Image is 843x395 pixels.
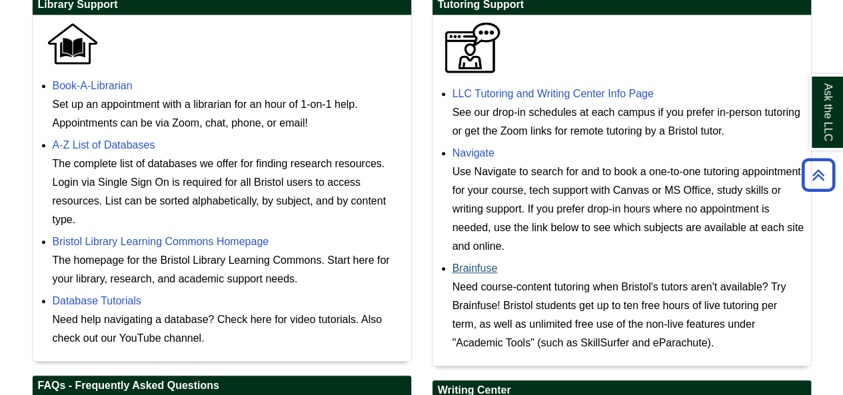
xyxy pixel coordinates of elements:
[53,236,269,247] a: Bristol Library Learning Commons Homepage
[53,80,133,91] a: Book-A-Librarian
[452,262,498,274] a: Brainfuse
[53,139,155,151] a: A-Z List of Databases
[452,103,804,141] div: See our drop-in schedules at each campus if you prefer in-person tutoring or get the Zoom links f...
[53,295,141,306] a: Database Tutorials
[452,147,494,159] a: Navigate
[53,310,405,348] div: Need help navigating a database? Check here for video tutorials. Also check out our YouTube channel.
[452,88,654,99] a: LLC Tutoring and Writing Center Info Page
[452,163,804,256] div: Use Navigate to search for and to book a one-to-one tutoring appointment for your course, tech su...
[53,95,405,133] div: Set up an appointment with a librarian for an hour of 1-on-1 help. Appointments can be via Zoom, ...
[53,155,405,229] div: The complete list of databases we offer for finding research resources. Login via Single Sign On ...
[797,166,840,184] a: Back to Top
[53,251,405,288] div: The homepage for the Bristol Library Learning Commons. Start here for your library, research, and...
[452,278,804,352] div: Need course-content tutoring when Bristol's tutors aren't available? Try Brainfuse! Bristol stude...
